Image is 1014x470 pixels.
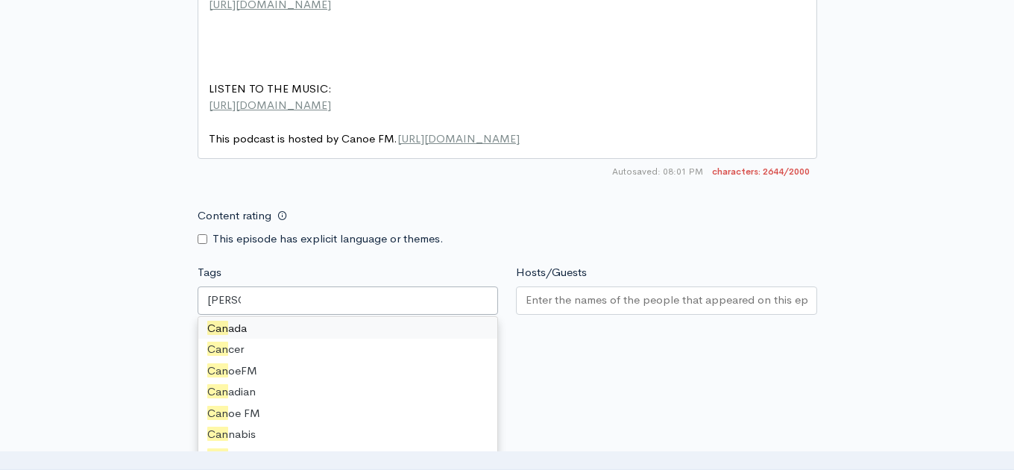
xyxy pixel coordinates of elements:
span: LISTEN TO THE MUSIC: [209,81,332,95]
div: adian [198,381,498,403]
input: Enter tags for this episode [207,292,241,309]
label: Tags [198,264,221,281]
small: If no artwork is selected your default podcast artwork will be used [198,355,817,370]
div: nabis [198,424,498,445]
span: Can [207,406,228,420]
span: Can [207,363,228,377]
span: Can [207,342,228,356]
span: [URL][DOMAIN_NAME] [397,131,520,145]
label: Content rating [198,201,271,231]
span: Can [207,448,228,463]
div: oe FM [198,403,498,424]
div: cer [198,339,498,360]
div: ada [198,318,498,339]
span: Can [207,384,228,398]
input: Enter the names of the people that appeared on this episode [526,292,807,309]
span: Can [207,321,228,335]
span: 2644/2000 [712,165,810,178]
div: oeFM [198,360,498,382]
span: This podcast is hosted by Canoe FM. [209,131,520,145]
span: Can [207,427,228,441]
span: Autosaved: 08:01 PM [612,165,703,178]
span: [URL][DOMAIN_NAME] [209,98,331,112]
label: This episode has explicit language or themes. [212,231,444,248]
label: Hosts/Guests [516,264,587,281]
div: adiana [198,445,498,467]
